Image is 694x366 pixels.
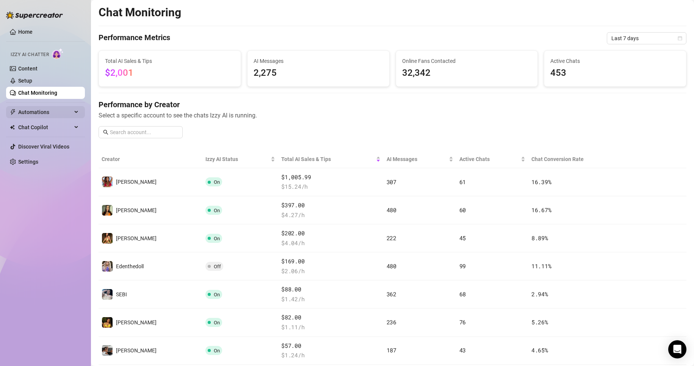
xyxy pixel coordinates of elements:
[281,173,380,182] span: $1,005.99
[202,150,279,168] th: Izzy AI Status
[281,351,380,360] span: $ 1.24 /h
[387,346,396,354] span: 187
[531,262,551,270] span: 11.11 %
[550,66,680,80] span: 453
[387,318,396,326] span: 236
[550,57,680,65] span: Active Chats
[18,29,33,35] a: Home
[531,346,548,354] span: 4.65 %
[281,182,380,191] span: $ 15.24 /h
[611,33,682,44] span: Last 7 days
[402,57,532,65] span: Online Fans Contacted
[281,285,380,294] span: $88.00
[99,99,686,110] h4: Performance by Creator
[105,57,235,65] span: Total AI Sales & Tips
[402,66,532,80] span: 32,342
[281,267,380,276] span: $ 2.06 /h
[11,51,49,58] span: Izzy AI Chatter
[102,177,113,187] img: Molly
[459,262,466,270] span: 99
[205,155,269,163] span: Izzy AI Status
[281,155,374,163] span: Total AI Sales & Tips
[531,206,551,214] span: 16.67 %
[105,67,133,78] span: $2,001
[116,291,127,297] span: SEBI
[281,323,380,332] span: $ 1.11 /h
[281,295,380,304] span: $ 1.42 /h
[214,320,220,325] span: On
[99,5,181,20] h2: Chat Monitoring
[52,48,64,59] img: AI Chatter
[459,290,466,298] span: 68
[387,206,396,214] span: 480
[531,318,548,326] span: 5.26 %
[281,313,380,322] span: $82.00
[103,130,108,135] span: search
[18,144,69,150] a: Discover Viral Videos
[668,340,686,358] div: Open Intercom Messenger
[116,319,157,325] span: [PERSON_NAME]
[18,66,38,72] a: Content
[99,32,170,44] h4: Performance Metrics
[459,206,466,214] span: 60
[116,207,157,213] span: [PERSON_NAME]
[459,155,519,163] span: Active Chats
[531,178,551,186] span: 16.39 %
[528,150,628,168] th: Chat Conversion Rate
[116,263,144,269] span: Edenthedoll
[281,201,380,210] span: $397.00
[102,289,113,300] img: SEBI
[254,57,383,65] span: AI Messages
[678,36,682,41] span: calendar
[18,90,57,96] a: Chat Monitoring
[531,234,548,242] span: 8.89 %
[214,348,220,353] span: On
[116,347,157,353] span: [PERSON_NAME]
[459,346,466,354] span: 43
[281,341,380,350] span: $57.00
[102,317,113,328] img: Molly
[6,11,63,19] img: logo-BBDzfeDw.svg
[531,290,548,298] span: 2.94 %
[214,179,220,185] span: On
[459,318,466,326] span: 76
[281,211,380,220] span: $ 4.27 /h
[214,264,221,269] span: Off
[214,236,220,241] span: On
[387,155,447,163] span: AI Messages
[102,261,113,272] img: Edenthedoll
[18,106,72,118] span: Automations
[18,78,32,84] a: Setup
[459,178,466,186] span: 61
[281,257,380,266] span: $169.00
[102,205,113,216] img: Natalya
[10,109,16,115] span: thunderbolt
[254,66,383,80] span: 2,275
[281,229,380,238] span: $202.00
[387,178,396,186] span: 307
[278,150,383,168] th: Total AI Sales & Tips
[387,234,396,242] span: 222
[387,262,396,270] span: 480
[214,292,220,297] span: On
[387,290,396,298] span: 362
[18,159,38,165] a: Settings
[10,125,15,130] img: Chat Copilot
[110,128,178,136] input: Search account...
[116,235,157,241] span: [PERSON_NAME]
[99,111,686,120] span: Select a specific account to see the chats Izzy AI is running.
[281,239,380,248] span: $ 4.04 /h
[214,208,220,213] span: On
[459,234,466,242] span: 45
[18,121,72,133] span: Chat Copilot
[99,150,202,168] th: Creator
[116,179,157,185] span: [PERSON_NAME]
[456,150,528,168] th: Active Chats
[384,150,456,168] th: AI Messages
[102,345,113,356] img: Logan Blake
[102,233,113,244] img: Sumner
